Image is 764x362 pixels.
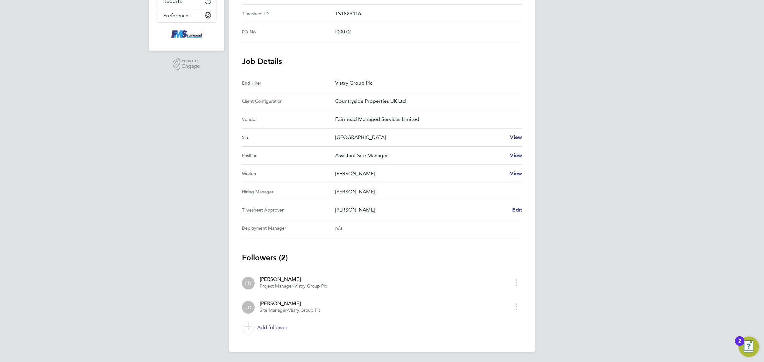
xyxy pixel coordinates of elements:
[170,29,203,39] img: f-mead-logo-retina.png
[510,152,522,159] a: View
[335,97,517,105] p: Countryside Properties UK Ltd
[335,152,505,159] p: Assistant Site Manager
[242,10,335,17] div: Timesheet ID
[335,170,505,178] p: [PERSON_NAME]
[157,29,216,39] a: Go to home page
[293,283,294,289] span: ·
[242,206,335,214] div: Timesheet Approver
[510,170,522,178] a: View
[242,152,335,159] div: Position
[163,12,191,18] span: Preferences
[335,188,517,196] p: [PERSON_NAME]
[260,275,327,283] div: [PERSON_NAME]
[242,253,522,263] h3: Followers (2)
[242,224,335,232] div: Deployment Manager
[260,308,287,313] span: Site Manager
[739,337,759,357] button: Open Resource Center, 2 new notifications
[242,170,335,178] div: Worker
[242,28,335,36] div: PO No
[335,206,507,214] p: [PERSON_NAME]
[157,8,216,22] button: Preferences
[260,300,321,307] div: [PERSON_NAME]
[245,304,251,311] span: JD
[511,277,522,287] button: timesheet menu
[335,134,505,141] p: [GEOGRAPHIC_DATA]
[511,302,522,311] button: timesheet menu
[242,79,335,87] div: End Hirer
[242,56,522,66] h3: Job Details
[182,64,200,69] span: Engage
[335,10,517,17] p: TS1829416
[512,207,522,213] span: Edit
[173,58,200,70] a: Powered byEngage
[512,206,522,214] a: Edit
[335,115,517,123] p: Fairmead Managed Services Limited
[182,58,200,64] span: Powered by
[287,308,288,313] span: ·
[260,283,293,289] span: Project Manager
[510,134,522,140] span: View
[510,152,522,158] span: View
[242,134,335,141] div: Site
[242,97,335,105] div: Client Configuration
[510,171,522,177] span: View
[242,115,335,123] div: Vendor
[242,319,522,337] a: Add follower
[335,79,517,87] p: Vistry Group Plc
[738,341,741,349] div: 2
[242,301,255,314] div: James Donovan
[510,134,522,141] a: View
[294,283,327,289] span: Vistry Group Plc
[242,188,335,196] div: Hiring Manager
[242,277,255,289] div: Levi Daniel
[335,224,512,232] div: n/a
[335,28,517,36] p: I00072
[245,280,251,287] span: LD
[288,308,321,313] span: Vistry Group Plc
